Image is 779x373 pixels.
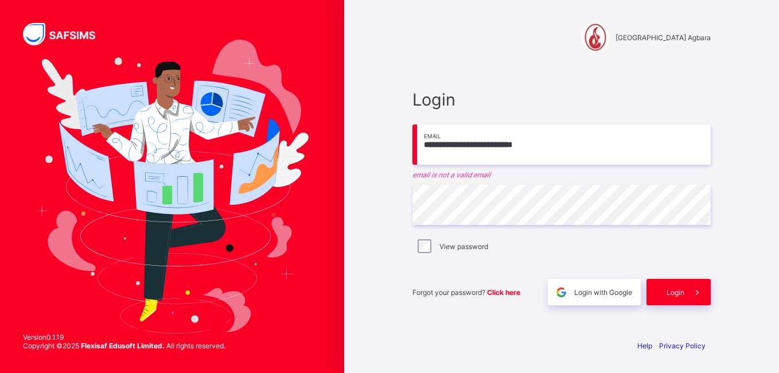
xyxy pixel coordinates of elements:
span: Copyright © 2025 All rights reserved. [23,341,225,350]
strong: Flexisaf Edusoft Limited. [81,341,165,350]
em: email is not a valid email [412,170,711,179]
a: Privacy Policy [659,341,706,350]
span: [GEOGRAPHIC_DATA] Agbara [616,33,711,42]
img: google.396cfc9801f0270233282035f929180a.svg [555,286,568,299]
span: Login [667,288,684,297]
a: Help [637,341,652,350]
span: Login with Google [574,288,632,297]
label: View password [439,242,488,251]
span: Version 0.1.19 [23,333,225,341]
img: Hero Image [36,40,309,333]
a: Click here [487,288,520,297]
img: SAFSIMS Logo [23,23,109,45]
span: Login [412,90,711,110]
span: Forgot your password? [412,288,520,297]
